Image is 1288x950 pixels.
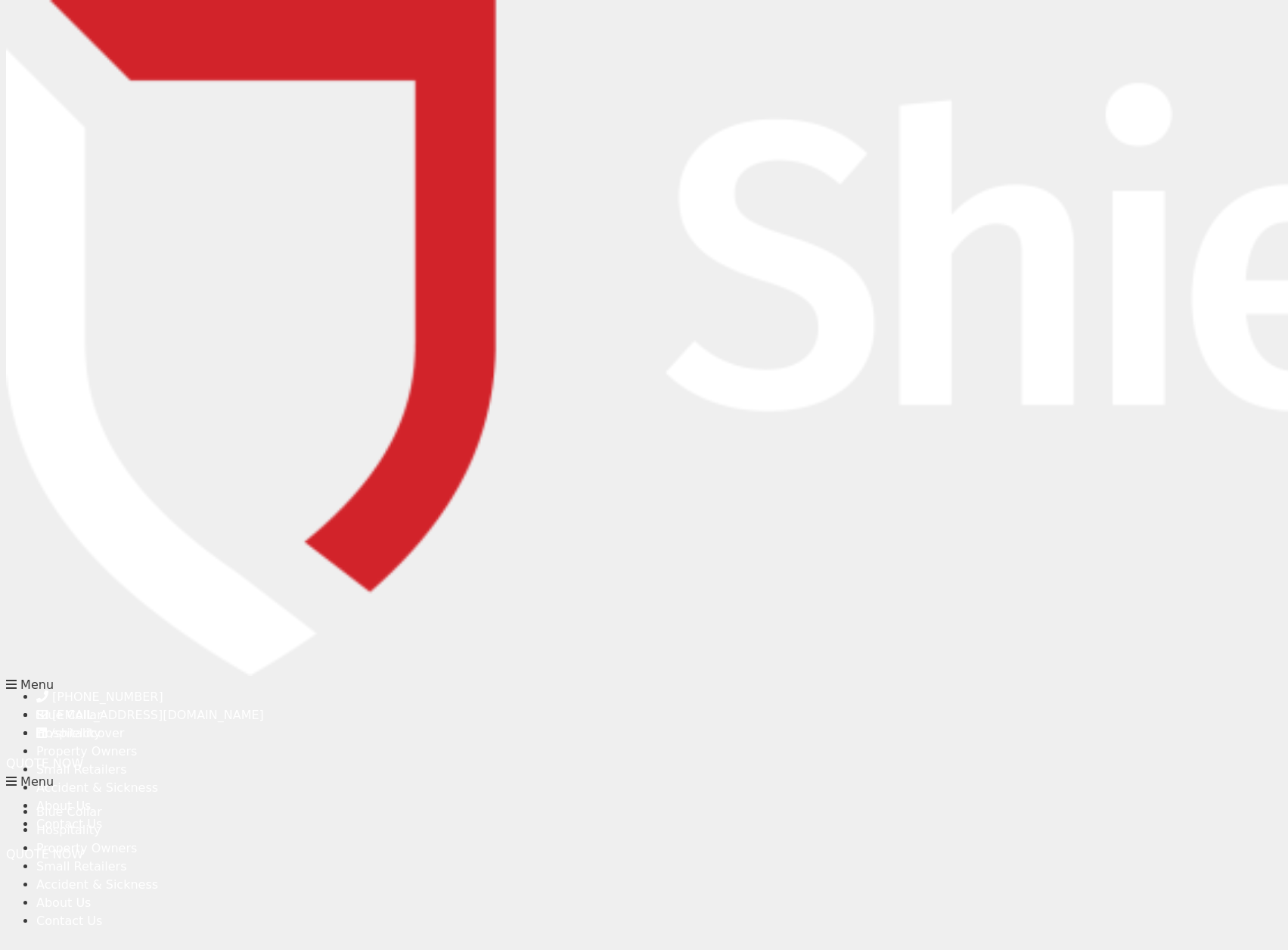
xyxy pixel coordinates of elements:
a: Blue Collar [36,805,102,819]
a: Accident & Sickness [36,877,158,892]
a: [PHONE_NUMBER] [36,690,163,704]
a: Hospitality [36,823,101,837]
a: /shieldcover [36,726,124,740]
a: Property Owners [36,841,137,855]
a: About Us [36,895,91,910]
span: /shieldcover [51,726,124,740]
a: QUOTE NOW [6,756,83,771]
span: Menu [20,774,54,789]
a: Contact Us [36,914,102,928]
span: [EMAIL_ADDRESS][DOMAIN_NAME] [52,708,264,722]
a: [EMAIL_ADDRESS][DOMAIN_NAME] [36,708,264,722]
span: [PHONE_NUMBER] [52,690,163,704]
a: Small Retailers [36,859,127,874]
